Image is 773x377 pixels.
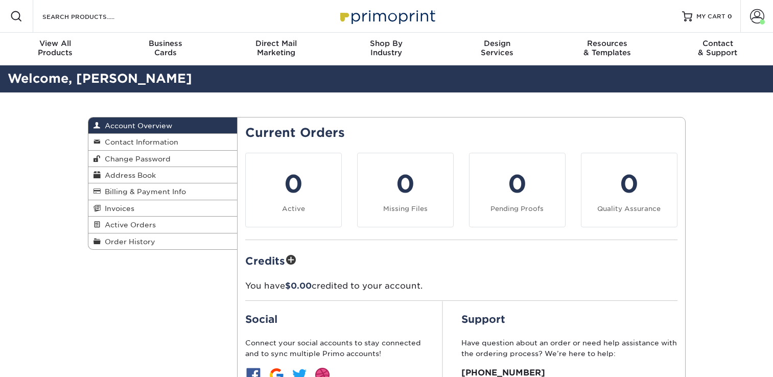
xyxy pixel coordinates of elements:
img: Primoprint [336,5,438,27]
span: MY CART [696,12,725,21]
span: Shop By [331,39,441,48]
a: Billing & Payment Info [88,183,238,200]
p: Have question about an order or need help assistance with the ordering process? We’re here to help: [461,338,677,359]
h2: Credits [245,252,677,268]
div: 0 [476,166,559,202]
a: 0 Missing Files [357,153,454,227]
a: Contact& Support [663,33,773,65]
span: Billing & Payment Info [101,187,186,196]
span: Design [442,39,552,48]
a: Order History [88,233,238,249]
div: Cards [110,39,221,57]
span: Direct Mail [221,39,331,48]
small: Quality Assurance [597,205,661,213]
small: Missing Files [383,205,428,213]
span: Order History [101,238,155,246]
div: Industry [331,39,441,57]
span: Address Book [101,171,156,179]
div: Services [442,39,552,57]
p: You have credited to your account. [245,280,677,292]
small: Active [282,205,305,213]
h2: Social [245,313,424,325]
a: Resources& Templates [552,33,663,65]
div: & Support [663,39,773,57]
a: Change Password [88,151,238,167]
a: 0 Quality Assurance [581,153,677,227]
a: Shop ByIndustry [331,33,441,65]
a: Direct MailMarketing [221,33,331,65]
div: & Templates [552,39,663,57]
span: Active Orders [101,221,156,229]
h2: Current Orders [245,126,677,140]
div: 0 [252,166,335,202]
span: Invoices [101,204,134,213]
div: 0 [588,166,671,202]
span: Contact Information [101,138,178,146]
a: Invoices [88,200,238,217]
div: 0 [364,166,447,202]
span: Contact [663,39,773,48]
span: Change Password [101,155,171,163]
a: Contact Information [88,134,238,150]
a: Account Overview [88,117,238,134]
h2: Support [461,313,677,325]
span: $0.00 [285,281,312,291]
span: 0 [728,13,732,20]
span: Resources [552,39,663,48]
a: Active Orders [88,217,238,233]
a: 0 Pending Proofs [469,153,566,227]
a: BusinessCards [110,33,221,65]
span: Business [110,39,221,48]
a: DesignServices [442,33,552,65]
input: SEARCH PRODUCTS..... [41,10,141,22]
div: Marketing [221,39,331,57]
a: 0 Active [245,153,342,227]
small: Pending Proofs [490,205,544,213]
span: Account Overview [101,122,172,130]
p: Connect your social accounts to stay connected and to sync multiple Primo accounts! [245,338,424,359]
a: Address Book [88,167,238,183]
